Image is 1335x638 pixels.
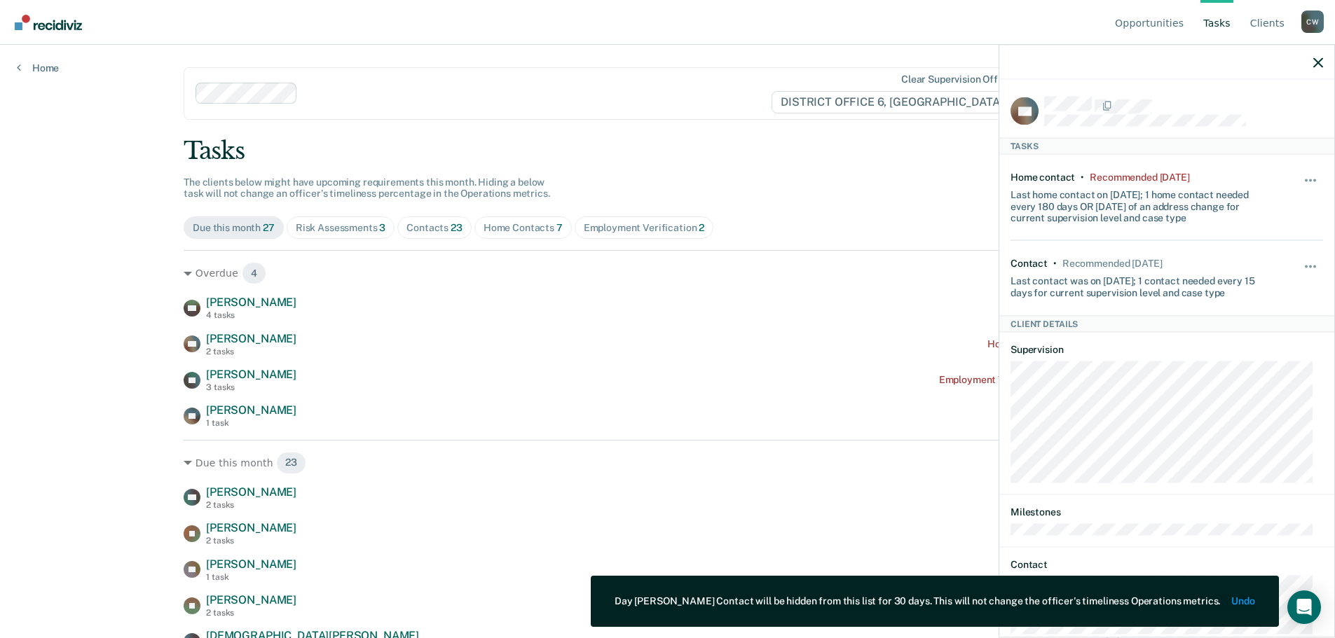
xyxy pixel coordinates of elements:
div: C W [1301,11,1324,33]
span: 4 [242,262,266,284]
span: 23 [276,452,306,474]
div: Recommended in 3 days [1062,258,1162,270]
span: [PERSON_NAME] [206,485,296,499]
span: [PERSON_NAME] [206,332,296,345]
span: [PERSON_NAME] [206,593,296,606]
dt: Supervision [1011,343,1323,355]
div: Home contact [1011,171,1075,183]
div: 2 tasks [206,347,296,356]
div: Clear supervision officers [901,74,1020,85]
div: 3 tasks [206,382,296,392]
div: 4 tasks [206,310,296,320]
div: Tasks [999,137,1334,154]
div: Due this month [193,222,275,234]
span: 23 [451,222,463,233]
a: Home [17,62,59,74]
div: Home Contacts [484,222,563,234]
div: Last contact was on [DATE]; 1 contact needed every 15 days for current supervision level and case... [1011,269,1271,298]
span: The clients below might have upcoming requirements this month. Hiding a below task will not chang... [184,176,550,200]
span: [PERSON_NAME] [206,521,296,534]
div: Due this month [184,452,1151,474]
div: Overdue [184,262,1151,284]
span: [PERSON_NAME] [206,557,296,571]
div: 2 tasks [206,608,296,618]
div: 1 task [206,572,296,582]
div: Home contact recommended [DATE] [987,338,1151,350]
div: Employment Verification [584,222,705,234]
div: 1 task [206,418,296,428]
div: Recommended 8 months ago [1090,171,1189,183]
dt: Milestones [1011,506,1323,518]
button: Profile dropdown button [1301,11,1324,33]
div: • [1081,171,1084,183]
div: 2 tasks [206,536,296,546]
span: 27 [263,222,275,233]
div: • [1053,258,1057,270]
span: [PERSON_NAME] [206,403,296,417]
div: Risk Assessments [296,222,386,234]
div: Contact [1011,258,1048,270]
span: [PERSON_NAME] [206,368,296,381]
div: Day [PERSON_NAME] Contact will be hidden from this list for 30 days. This will not change the off... [615,595,1220,607]
dt: Contact [1011,558,1323,570]
div: 2 tasks [206,500,296,510]
div: Client Details [999,315,1334,332]
span: [PERSON_NAME] [206,296,296,309]
button: Undo [1232,595,1255,607]
div: Employment Verification recommended [DATE] [939,374,1151,386]
div: Last home contact on [DATE]; 1 home contact needed every 180 days OR [DATE] of an address change ... [1011,183,1271,223]
span: 7 [556,222,563,233]
img: Recidiviz [15,15,82,30]
span: 3 [379,222,385,233]
div: Open Intercom Messenger [1287,590,1321,624]
span: 2 [699,222,704,233]
div: Tasks [184,137,1151,165]
div: Contacts [406,222,463,234]
span: DISTRICT OFFICE 6, [GEOGRAPHIC_DATA] [772,91,1023,113]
